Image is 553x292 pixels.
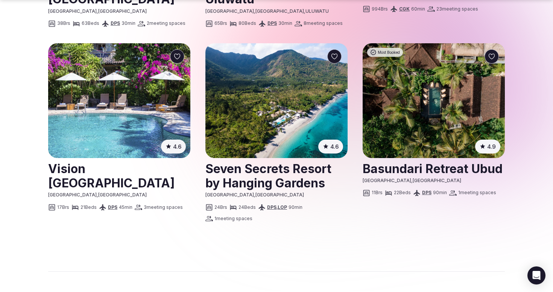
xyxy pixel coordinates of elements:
[147,20,185,27] span: 2 meeting spaces
[411,178,413,183] span: ,
[254,8,255,14] span: ,
[475,140,500,154] button: 4.9
[108,204,117,210] a: DPS
[304,8,305,14] span: ,
[205,8,254,14] span: [GEOGRAPHIC_DATA]
[205,159,348,192] h2: Seven Secrets Resort by Hanging Gardens
[48,43,190,158] img: Vision Villa Resort
[278,204,287,210] a: LOP
[98,192,147,198] span: [GEOGRAPHIC_DATA]
[363,178,411,183] span: [GEOGRAPHIC_DATA]
[48,43,190,158] a: See Vision Villa Resort
[411,6,425,12] span: 60 min
[363,159,505,178] h2: Basundari Retreat Ubud
[214,216,252,222] span: 1 meeting spaces
[305,8,329,14] span: ULUWATU
[487,143,496,151] span: 4.9
[48,159,190,192] a: View venue
[161,140,186,154] button: 4.6
[81,204,97,211] span: 21 Beds
[205,43,348,158] a: See Seven Secrets Resort by Hanging Gardens
[527,266,545,284] div: Open Intercom Messenger
[304,20,343,27] span: 8 meeting spaces
[267,204,276,210] a: DPS
[413,178,461,183] span: [GEOGRAPHIC_DATA]
[48,159,190,192] h2: Vision [GEOGRAPHIC_DATA]
[97,8,98,14] span: ,
[378,50,400,55] span: Most Booked
[278,20,292,27] span: 30 min
[119,204,132,211] span: 45 min
[367,48,403,57] div: Most Booked
[394,190,411,196] span: 22 Beds
[205,192,254,198] span: [GEOGRAPHIC_DATA]
[98,8,147,14] span: [GEOGRAPHIC_DATA]
[255,8,304,14] span: [GEOGRAPHIC_DATA]
[111,20,120,26] a: DPS
[422,190,431,195] a: DPS
[399,6,410,12] a: CGK
[372,190,383,196] span: 11 Brs
[458,190,496,196] span: 1 meeting spaces
[239,204,256,211] span: 24 Beds
[97,192,98,198] span: ,
[144,204,183,211] span: 3 meeting spaces
[363,43,505,158] a: See Basundari Retreat Ubud
[330,143,339,151] span: 4.6
[254,192,255,198] span: ,
[363,43,505,158] img: Basundari Retreat Ubud
[48,192,97,198] span: [GEOGRAPHIC_DATA]
[267,204,287,211] div: ,
[205,159,348,192] a: View venue
[57,20,70,27] span: 38 Brs
[363,159,505,178] a: View venue
[48,8,97,14] span: [GEOGRAPHIC_DATA]
[318,140,343,154] button: 4.6
[122,20,135,27] span: 30 min
[82,20,99,27] span: 63 Beds
[57,204,69,211] span: 17 Brs
[267,20,277,26] a: DPS
[372,6,388,12] span: 994 Brs
[205,43,348,158] img: Seven Secrets Resort by Hanging Gardens
[239,20,256,27] span: 80 Beds
[289,204,302,211] span: 90 min
[255,192,304,198] span: [GEOGRAPHIC_DATA]
[436,6,478,12] span: 23 meeting spaces
[433,190,447,196] span: 90 min
[173,143,181,151] span: 4.6
[214,204,227,211] span: 24 Brs
[214,20,227,27] span: 65 Brs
